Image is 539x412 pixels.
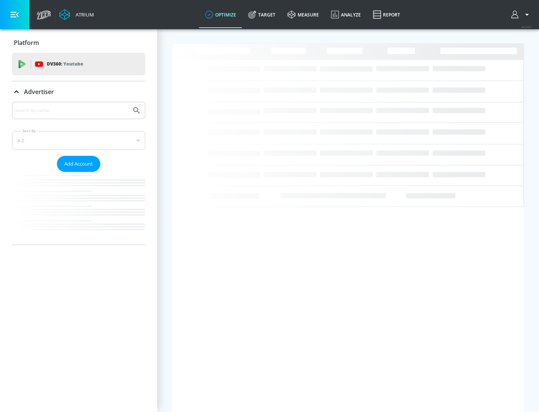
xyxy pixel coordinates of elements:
a: Atrium [59,9,94,20]
div: Platform [12,32,145,53]
div: A-Z [12,131,145,150]
p: Platform [14,39,39,47]
a: Report [367,1,406,28]
a: measure [281,1,325,28]
div: Advertiser [12,102,145,245]
a: optimize [199,1,242,28]
a: Target [242,1,281,28]
div: Advertiser [12,81,145,102]
p: Advertiser [24,88,54,96]
label: Sort By [21,128,37,133]
p: DV360: [47,60,83,68]
span: Add Account [64,160,93,168]
p: Youtube [63,60,83,68]
span: v 4.24.0 [521,25,532,29]
div: DV360: Youtube [12,53,145,75]
button: Add Account [57,156,100,172]
nav: list of Advertiser [12,172,145,245]
div: Atrium [73,11,94,18]
input: Search by name [15,106,128,115]
a: Analyze [325,1,367,28]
